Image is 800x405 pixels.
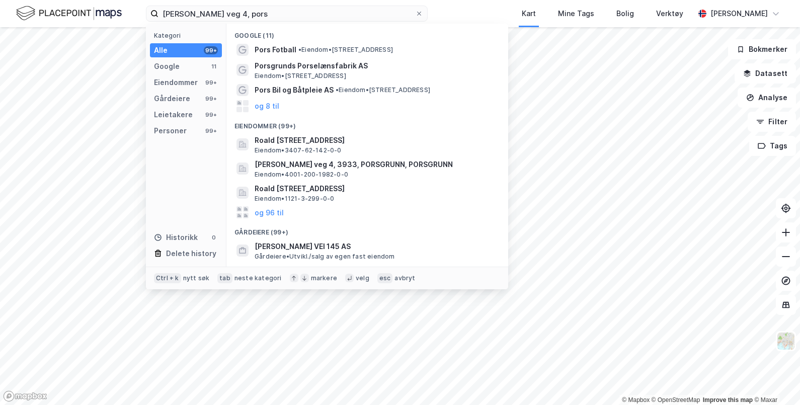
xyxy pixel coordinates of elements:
button: Datasett [735,63,796,84]
div: 11 [210,62,218,70]
button: Tags [749,136,796,156]
span: Roald [STREET_ADDRESS] [255,134,496,146]
div: Leietakere [154,109,193,121]
div: Kategori [154,32,222,39]
img: logo.f888ab2527a4732fd821a326f86c7f29.svg [16,5,122,22]
a: Mapbox [622,396,650,403]
div: nytt søk [183,274,210,282]
div: 99+ [204,95,218,103]
div: Historikk [154,231,198,244]
span: • [298,46,301,53]
div: 0 [210,233,218,241]
span: [PERSON_NAME] veg 4, 3933, PORSGRUNN, PORSGRUNN [255,158,496,171]
button: Filter [748,112,796,132]
div: neste kategori [234,274,282,282]
div: Gårdeiere [154,93,190,105]
span: Gårdeiere • Utvikl./salg av egen fast eiendom [255,253,395,261]
button: og 8 til [255,100,279,112]
div: avbryt [394,274,415,282]
span: Eiendom • 4001-200-1982-0-0 [255,171,348,179]
a: Improve this map [703,396,753,403]
div: Bolig [616,8,634,20]
span: [PERSON_NAME] VEI 145 AS [255,240,496,253]
div: Verktøy [656,8,683,20]
div: 99+ [204,46,218,54]
span: Pors Bil og Båtpleie AS [255,84,334,96]
div: Personer [154,125,187,137]
input: Søk på adresse, matrikkel, gårdeiere, leietakere eller personer [158,6,415,21]
div: 99+ [204,78,218,87]
div: [PERSON_NAME] [710,8,768,20]
div: Google (11) [226,24,508,42]
div: Kart [522,8,536,20]
a: Mapbox homepage [3,390,47,402]
span: Roald [STREET_ADDRESS] [255,183,496,195]
div: Google [154,60,180,72]
div: tab [217,273,232,283]
span: • [336,86,339,94]
div: Eiendommer [154,76,198,89]
span: Pors Fotball [255,44,296,56]
div: 99+ [204,127,218,135]
button: og 96 til [255,206,284,218]
span: Eiendom • 1121-3-299-0-0 [255,195,334,203]
div: Mine Tags [558,8,594,20]
button: Analyse [738,88,796,108]
span: Eiendom • 3407-62-142-0-0 [255,146,342,154]
div: 99+ [204,111,218,119]
div: velg [356,274,369,282]
div: markere [311,274,337,282]
img: Z [776,332,795,351]
span: Eiendom • [STREET_ADDRESS] [298,46,393,54]
div: Alle [154,44,168,56]
div: Ctrl + k [154,273,181,283]
span: Eiendom • [STREET_ADDRESS] [255,72,346,80]
div: Gårdeiere (99+) [226,220,508,238]
div: Delete history [166,248,216,260]
iframe: Chat Widget [750,357,800,405]
a: OpenStreetMap [652,396,700,403]
button: Bokmerker [728,39,796,59]
div: esc [377,273,393,283]
span: [PERSON_NAME] VEI 141 AS [255,265,496,277]
span: Eiendom • [STREET_ADDRESS] [336,86,430,94]
div: Eiendommer (99+) [226,114,508,132]
span: Porsgrunds Porselænsfabrik AS [255,60,496,72]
